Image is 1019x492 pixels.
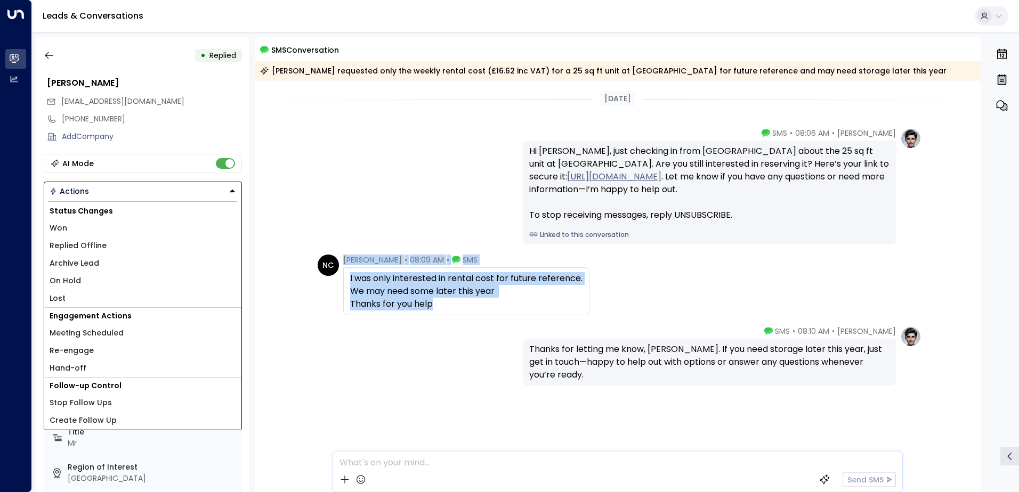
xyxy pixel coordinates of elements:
[44,308,241,324] h1: Engagement Actions
[900,128,921,149] img: profile-logo.png
[50,258,99,269] span: Archive Lead
[44,203,241,219] h1: Status Changes
[567,170,661,183] a: [URL][DOMAIN_NAME]
[68,462,238,473] label: Region of Interest
[50,397,112,408] span: Stop Follow Ups
[50,293,66,304] span: Lost
[795,128,829,138] span: 08:06 AM
[832,128,835,138] span: •
[44,182,242,201] button: Actions
[62,113,242,125] div: [PHONE_NUMBER]
[318,255,339,276] div: NC
[50,223,67,234] span: Won
[410,255,444,265] span: 08:09 AM
[260,65,947,76] div: [PERSON_NAME] requested only the weekly rental cost (£16.62 inc VAT) for a 25 sq ft unit at [GEOG...
[775,326,790,337] span: SMS
[50,275,81,286] span: On Hold
[837,326,896,337] span: [PERSON_NAME]
[50,240,107,251] span: Replied Offline
[50,186,89,196] div: Actions
[68,438,238,449] div: Mr
[50,345,94,356] span: Re-engage
[61,96,184,107] span: nigelcollins1948@yahoo.com
[44,182,242,201] div: Button group with a nested menu
[798,326,829,337] span: 08:10 AM
[62,158,94,169] div: AI Mode
[50,415,117,426] span: Create Follow Up
[209,50,236,61] span: Replied
[790,128,792,138] span: •
[772,128,787,138] span: SMS
[837,128,896,138] span: [PERSON_NAME]
[900,326,921,347] img: profile-logo.png
[529,343,889,381] div: Thanks for letting me know, [PERSON_NAME]. If you need storage later this year, just get in touch...
[200,46,206,65] div: •
[350,272,583,310] div: I was only interested in rental cost for future reference. We may need some later this year Thank...
[405,255,407,265] span: •
[61,96,184,106] span: [EMAIL_ADDRESS][DOMAIN_NAME]
[62,131,242,142] div: AddCompany
[343,255,402,265] span: [PERSON_NAME]
[68,473,238,484] div: [GEOGRAPHIC_DATA]
[447,255,449,265] span: •
[600,91,635,106] div: [DATE]
[792,326,795,337] span: •
[68,427,238,438] label: Title
[463,255,478,265] span: SMS
[271,44,339,56] span: SMS Conversation
[832,326,835,337] span: •
[529,145,889,222] div: Hi [PERSON_NAME], just checking in from [GEOGRAPHIC_DATA] about the 25 sq ft unit at [GEOGRAPHIC_...
[44,378,241,394] h1: Follow-up Control
[50,327,124,339] span: Meeting Scheduled
[43,10,143,22] a: Leads & Conversations
[529,230,889,240] a: Linked to this conversation
[47,77,242,89] div: [PERSON_NAME]
[50,363,86,374] span: Hand-off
